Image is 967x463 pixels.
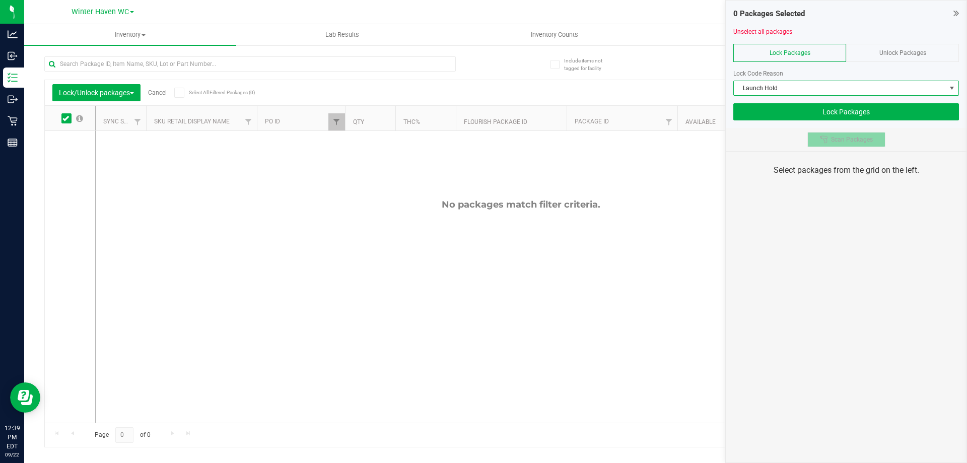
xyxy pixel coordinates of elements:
[517,30,592,39] span: Inventory Counts
[734,81,946,95] span: Launch Hold
[464,118,527,125] a: Flourish Package ID
[328,113,345,130] a: Filter
[738,164,954,176] div: Select packages from the grid on the left.
[10,382,40,413] iframe: Resource center
[72,8,129,16] span: Winter Haven WC
[8,138,18,148] inline-svg: Reports
[148,89,167,96] a: Cancel
[8,73,18,83] inline-svg: Inventory
[44,56,456,72] input: Search Package ID, Item Name, SKU, Lot or Part Number...
[575,118,609,125] a: Package ID
[733,103,959,120] button: Lock Packages
[76,115,83,122] span: Select all records on this page
[807,132,885,147] button: Scan Packages
[189,90,239,95] span: Select All Filtered Packages (0)
[8,94,18,104] inline-svg: Outbound
[685,118,716,125] a: Available
[24,24,236,45] a: Inventory
[96,199,946,210] div: No packages match filter criteria.
[52,84,141,101] button: Lock/Unlock packages
[240,113,257,130] a: Filter
[353,118,364,125] a: Qty
[879,49,926,56] span: Unlock Packages
[154,118,230,125] a: Sku Retail Display Name
[129,113,146,130] a: Filter
[831,136,873,144] span: Scan Packages
[59,89,134,97] span: Lock/Unlock packages
[403,118,420,125] a: THC%
[5,424,20,451] p: 12:39 PM EDT
[5,451,20,458] p: 09/22
[86,427,159,443] span: Page of 0
[770,49,810,56] span: Lock Packages
[8,29,18,39] inline-svg: Analytics
[236,24,448,45] a: Lab Results
[24,30,236,39] span: Inventory
[733,70,783,77] span: Lock Code Reason
[103,118,142,125] a: Sync Status
[8,116,18,126] inline-svg: Retail
[733,28,792,35] a: Unselect all packages
[661,113,677,130] a: Filter
[564,57,614,72] span: Include items not tagged for facility
[265,118,280,125] a: PO ID
[312,30,373,39] span: Lab Results
[448,24,660,45] a: Inventory Counts
[8,51,18,61] inline-svg: Inbound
